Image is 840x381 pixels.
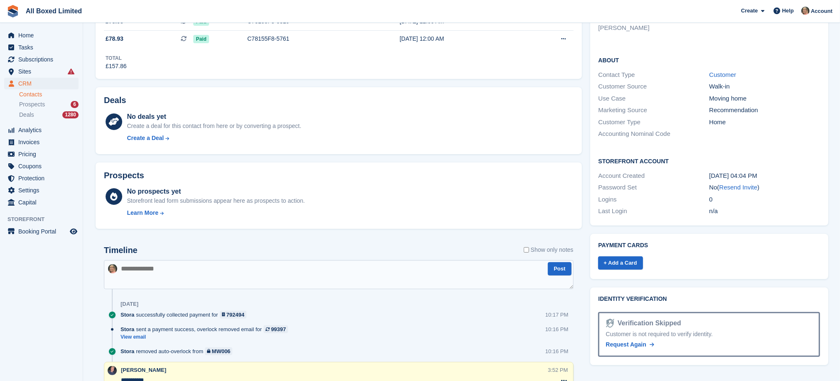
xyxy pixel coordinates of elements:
li: [PERSON_NAME] [599,23,709,33]
div: n/a [709,206,820,216]
div: Create a Deal [127,134,164,143]
a: View email [121,334,292,341]
div: 99397 [271,325,286,333]
span: Create [741,7,758,15]
div: [DATE] [121,301,138,307]
div: Last Login [599,206,709,216]
span: Sites [18,66,68,77]
div: 10:16 PM [545,347,569,355]
span: [PERSON_NAME] [121,367,166,373]
span: Stora [121,347,134,355]
h2: Timeline [104,246,138,255]
a: menu [4,66,79,77]
span: Prospects [19,101,45,108]
i: Smart entry sync failures have occurred [68,68,74,75]
a: menu [4,160,79,172]
span: £78.93 [106,34,123,43]
span: Subscriptions [18,54,68,65]
span: CRM [18,78,68,89]
img: Sandie Mills [801,7,810,15]
a: MW006 [205,347,232,355]
div: Account Created [599,171,709,181]
div: Password Set [599,183,709,192]
div: Walk-in [709,82,820,91]
div: Home [709,118,820,127]
input: Show only notes [524,246,529,254]
button: Post [548,262,571,276]
span: Stora [121,325,134,333]
label: Show only notes [524,246,574,254]
span: Booking Portal [18,226,68,237]
img: Dan Goss [108,366,117,375]
a: menu [4,124,79,136]
a: + Add a Card [598,256,643,270]
span: Home [18,29,68,41]
a: 792494 [220,311,247,319]
a: Request Again [606,340,654,349]
div: sent a payment success, overlock removed email for [121,325,292,333]
div: 6 [71,101,79,108]
a: menu [4,148,79,160]
span: Pricing [18,148,68,160]
div: 1280 [62,111,79,118]
div: 3:52 PM [548,366,568,374]
a: Create a Deal [127,134,301,143]
a: menu [4,184,79,196]
a: Contacts [19,91,79,98]
div: Accounting Nominal Code [599,129,709,139]
a: menu [4,197,79,208]
img: Identity Verification Ready [606,319,614,328]
div: Customer Type [599,118,709,127]
div: Create a deal for this contact from here or by converting a prospect. [127,122,301,130]
div: No [709,183,820,192]
a: Resend Invite [719,184,758,191]
div: successfully collected payment for [121,311,251,319]
h2: About [599,56,820,64]
div: Use Case [599,94,709,103]
h2: Prospects [104,171,144,180]
a: Customer [709,71,736,78]
span: Invoices [18,136,68,148]
div: Moving home [709,94,820,103]
div: No deals yet [127,112,301,122]
div: Learn More [127,209,158,217]
span: Settings [18,184,68,196]
h2: Identity verification [599,296,820,302]
a: All Boxed Limited [22,4,85,18]
a: Deals 1280 [19,111,79,119]
div: Contact Type [599,70,709,80]
span: ( ) [717,184,760,191]
div: C78155F8-5761 [247,34,370,43]
div: MW006 [212,347,231,355]
h2: Storefront Account [599,157,820,165]
span: Stora [121,311,134,319]
span: Protection [18,172,68,184]
a: menu [4,29,79,41]
div: 10:17 PM [545,311,569,319]
div: Total [106,54,127,62]
span: Deals [19,111,34,119]
span: Analytics [18,124,68,136]
a: Prospects 6 [19,100,79,109]
div: Storefront lead form submissions appear here as prospects to action. [127,197,305,205]
div: 792494 [227,311,244,319]
span: Tasks [18,42,68,53]
div: Customer Source [599,82,709,91]
span: Account [811,7,833,15]
span: Coupons [18,160,68,172]
a: Learn More [127,209,305,217]
span: Capital [18,197,68,208]
div: removed auto-overlock from [121,347,236,355]
div: [DATE] 04:04 PM [709,171,820,181]
a: 99397 [264,325,288,333]
a: menu [4,136,79,148]
span: Paid [193,35,209,43]
div: £157.86 [106,62,127,71]
h2: Deals [104,96,126,105]
div: Marketing Source [599,106,709,115]
span: Storefront [7,215,83,224]
div: Verification Skipped [614,318,681,328]
div: Customer is not required to verify identity. [606,330,813,339]
a: menu [4,78,79,89]
a: menu [4,172,79,184]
